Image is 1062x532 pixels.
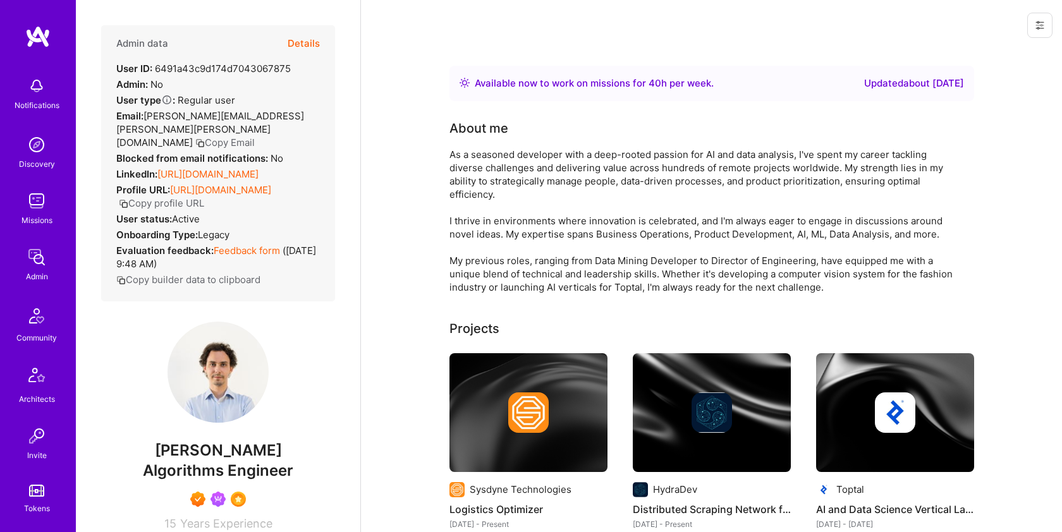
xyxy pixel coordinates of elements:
img: SelectionTeam [231,492,246,507]
button: Details [288,25,320,62]
span: 15 [164,517,176,530]
a: [URL][DOMAIN_NAME] [157,168,259,180]
a: Feedback form [214,245,280,257]
div: [DATE] - Present [449,517,607,531]
a: [URL][DOMAIN_NAME] [170,184,271,196]
img: bell [24,73,49,99]
h4: Logistics Optimizer [449,501,607,517]
img: discovery [24,132,49,157]
img: Company logo [692,392,732,433]
img: Company logo [816,482,831,497]
strong: Profile URL: [116,184,170,196]
img: User Avatar [168,322,269,423]
button: Copy profile URL [119,196,204,210]
img: Invite [24,423,49,449]
img: Company logo [633,482,648,497]
img: Community [21,301,52,331]
strong: Onboarding Type: [116,229,198,241]
strong: User type : [116,94,175,106]
strong: User status: [116,213,172,225]
img: Company logo [508,392,549,433]
div: Community [16,331,57,344]
div: Invite [27,449,47,462]
div: About me [449,119,508,138]
div: Regular user [116,94,235,107]
img: logo [25,25,51,48]
div: Missions [21,214,52,227]
div: Toptal [836,483,864,496]
div: No [116,152,283,165]
span: Years Experience [180,517,272,530]
div: Admin [26,270,48,283]
div: ( [DATE] 9:48 AM ) [116,244,320,270]
div: Available now to work on missions for h per week . [475,76,714,91]
button: Copy Email [195,136,255,149]
div: HydraDev [653,483,697,496]
img: tokens [29,485,44,497]
div: [DATE] - [DATE] [816,517,974,531]
img: cover [449,353,607,472]
img: Company logo [875,392,915,433]
img: Architects [21,362,52,392]
div: Sysdyne Technologies [470,483,571,496]
img: Availability [460,78,470,88]
img: Exceptional A.Teamer [190,492,205,507]
strong: Evaluation feedback: [116,245,214,257]
div: Architects [19,392,55,406]
div: [DATE] - Present [633,517,791,531]
img: Been on Mission [211,492,226,507]
span: [PERSON_NAME] [101,441,335,460]
img: cover [633,353,791,472]
strong: Email: [116,110,143,122]
strong: Admin: [116,78,148,90]
strong: User ID: [116,63,152,75]
i: icon Copy [195,138,205,148]
i: icon Copy [116,275,126,285]
div: Notifications [15,99,59,112]
div: No [116,78,163,91]
h4: Admin data [116,38,168,49]
span: 40 [649,77,661,89]
button: Copy builder data to clipboard [116,273,260,286]
span: legacy [198,229,229,241]
div: Discovery [19,157,55,171]
div: 6491a43c9d174d7043067875 [116,62,291,75]
img: teamwork [24,188,49,214]
strong: Blocked from email notifications: [116,152,271,164]
div: Updated about [DATE] [864,76,964,91]
i: Help [161,94,173,106]
i: icon Copy [119,199,128,209]
span: [PERSON_NAME][EMAIL_ADDRESS][PERSON_NAME][PERSON_NAME][DOMAIN_NAME] [116,110,304,148]
h4: AI and Data Science Vertical Launch [816,501,974,517]
h4: Distributed Scraping Network for Real Estate Data [633,501,791,517]
img: Company logo [449,482,465,497]
img: cover [816,353,974,472]
div: Projects [449,319,499,338]
img: admin teamwork [24,245,49,270]
div: As a seasoned developer with a deep-rooted passion for AI and data analysis, I've spent my career... [449,148,955,294]
strong: LinkedIn: [116,168,157,180]
div: Tokens [24,502,50,515]
span: Algorithms Engineer [143,461,293,480]
span: Active [172,213,200,225]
